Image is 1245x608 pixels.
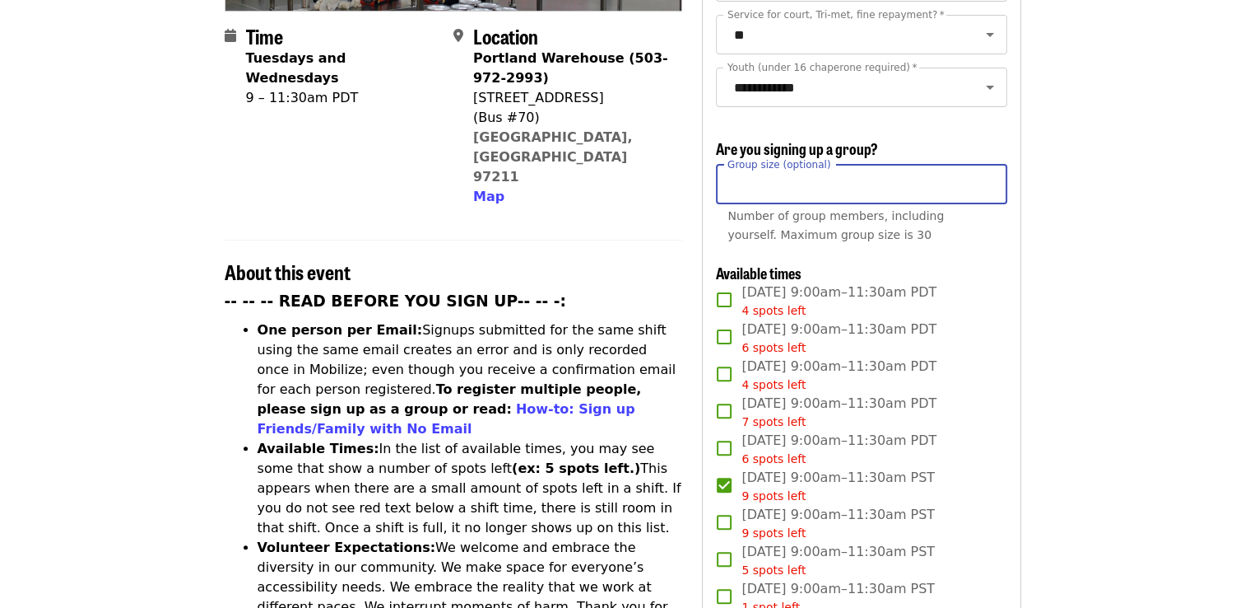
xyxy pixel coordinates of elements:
[258,322,423,338] strong: One person per Email:
[716,262,801,283] span: Available times
[512,461,640,476] strong: (ex: 5 spots left.)
[246,88,440,108] div: 9 – 11:30am PDT
[741,378,806,391] span: 4 spots left
[473,189,504,204] span: Map
[741,452,806,465] span: 6 spots left
[258,540,436,555] strong: Volunteer Expectations:
[727,63,917,72] label: Youth (under 16 chaperone required)
[258,381,642,417] strong: To register multiple people, please sign up as a group or read:
[473,50,668,86] strong: Portland Warehouse (503-972-2993)
[258,439,683,538] li: In the list of available times, you may see some that show a number of spots left This appears wh...
[716,165,1006,204] input: [object Object]
[741,505,935,542] span: [DATE] 9:00am–11:30am PST
[473,21,538,50] span: Location
[225,292,567,310] strong: -- -- -- READ BEFORE YOU SIGN UP-- -- -:
[473,129,633,185] a: [GEOGRAPHIC_DATA], [GEOGRAPHIC_DATA] 97211
[473,88,669,108] div: [STREET_ADDRESS]
[741,431,936,468] span: [DATE] 9:00am–11:30am PDT
[727,158,830,170] span: Group size (optional)
[727,10,945,20] label: Service for court, Tri-met, fine repayment?
[978,23,1001,46] button: Open
[741,320,936,357] span: [DATE] 9:00am–11:30am PDT
[258,441,379,456] strong: Available Times:
[727,209,944,241] span: Number of group members, including yourself. Maximum group size is 30
[741,468,935,505] span: [DATE] 9:00am–11:30am PST
[741,564,806,577] span: 5 spots left
[716,138,878,159] span: Are you signing up a group?
[741,415,806,428] span: 7 spots left
[741,283,936,320] span: [DATE] 9:00am–11:30am PDT
[741,357,936,394] span: [DATE] 9:00am–11:30am PDT
[741,394,936,431] span: [DATE] 9:00am–11:30am PDT
[741,304,806,317] span: 4 spots left
[258,320,683,439] li: Signups submitted for the same shift using the same email creates an error and is only recorded o...
[741,542,935,579] span: [DATE] 9:00am–11:30am PST
[741,526,806,540] span: 9 spots left
[225,28,236,44] i: calendar icon
[473,187,504,207] button: Map
[453,28,463,44] i: map-marker-alt icon
[473,108,669,128] div: (Bus #70)
[246,50,346,86] strong: Tuesdays and Wednesdays
[258,401,635,437] a: How-to: Sign up Friends/Family with No Email
[225,257,351,286] span: About this event
[741,341,806,354] span: 6 spots left
[978,76,1001,99] button: Open
[246,21,283,50] span: Time
[741,489,806,503] span: 9 spots left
